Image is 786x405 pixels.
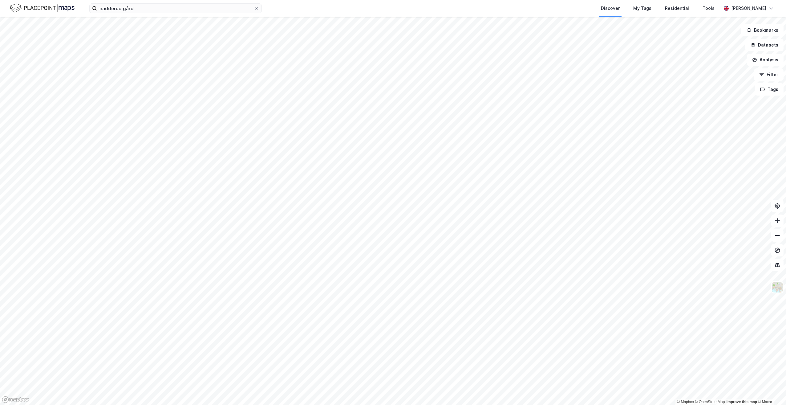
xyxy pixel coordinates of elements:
input: Search by address, cadastre, landlords, tenants or people [97,4,254,13]
button: Bookmarks [741,24,784,36]
a: OpenStreetMap [695,400,725,404]
div: Residential [665,5,689,12]
iframe: Chat Widget [755,375,786,405]
a: Improve this map [727,400,757,404]
a: Mapbox homepage [2,396,29,403]
button: Analysis [747,54,784,66]
img: logo.f888ab2527a4732fd821a326f86c7f29.svg [10,3,75,14]
img: Z [772,281,783,293]
div: Discover [601,5,620,12]
button: Tags [755,83,784,96]
div: Tools [703,5,715,12]
div: [PERSON_NAME] [731,5,766,12]
button: Datasets [745,39,784,51]
button: Filter [754,68,784,81]
a: Mapbox [677,400,694,404]
div: My Tags [633,5,651,12]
